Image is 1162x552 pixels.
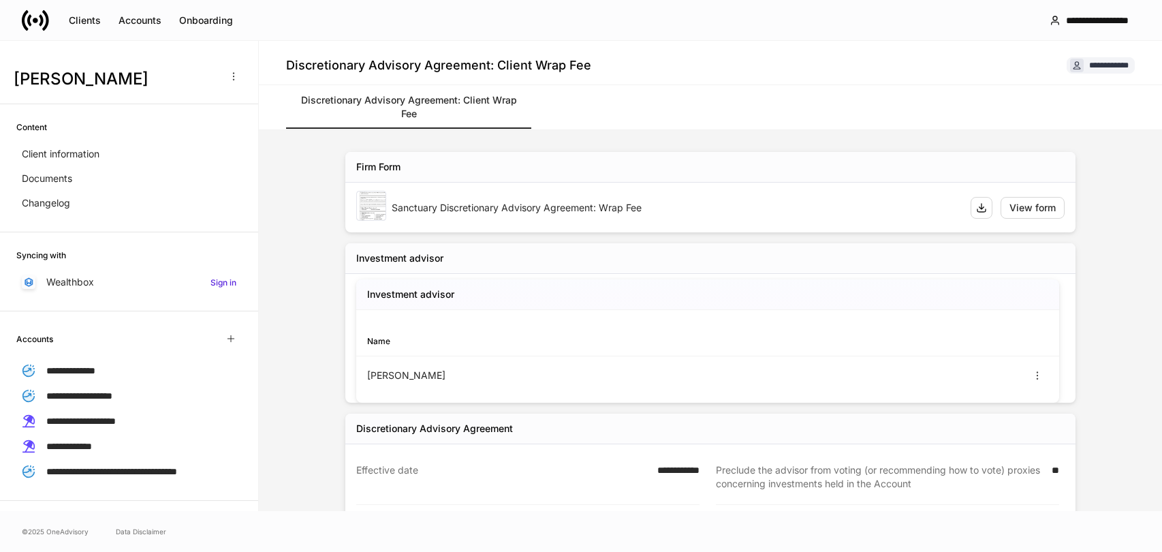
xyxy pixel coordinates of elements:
[170,10,242,31] button: Onboarding
[22,172,72,185] p: Documents
[16,333,53,346] h6: Accounts
[16,270,242,294] a: WealthboxSign in
[367,369,708,382] div: [PERSON_NAME]
[119,14,161,27] div: Accounts
[16,142,242,166] a: Client information
[16,191,242,215] a: Changelog
[69,14,101,27] div: Clients
[179,14,233,27] div: Onboarding
[22,526,89,537] span: © 2025 OneAdvisory
[116,526,166,537] a: Data Disclaimer
[716,463,1043,491] div: Preclude the advisor from voting (or recommending how to vote) proxies concerning investments hel...
[1001,197,1065,219] button: View form
[356,463,649,491] div: Effective date
[1009,201,1056,215] div: View form
[14,68,217,90] h3: [PERSON_NAME]
[286,85,531,129] a: Discretionary Advisory Agreement: Client Wrap Fee
[356,422,513,435] div: Discretionary Advisory Agreement
[367,335,708,348] div: Name
[356,160,401,174] div: Firm Form
[16,249,66,262] h6: Syncing with
[16,166,242,191] a: Documents
[46,275,94,289] p: Wealthbox
[22,196,70,210] p: Changelog
[356,251,443,265] div: Investment advisor
[110,10,170,31] button: Accounts
[22,147,99,161] p: Client information
[16,121,47,134] h6: Content
[286,57,591,74] h4: Discretionary Advisory Agreement: Client Wrap Fee
[210,276,236,289] h6: Sign in
[60,10,110,31] button: Clients
[367,288,454,301] h5: Investment advisor
[392,201,960,215] div: Sanctuary Discretionary Advisory Agreement: Wrap Fee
